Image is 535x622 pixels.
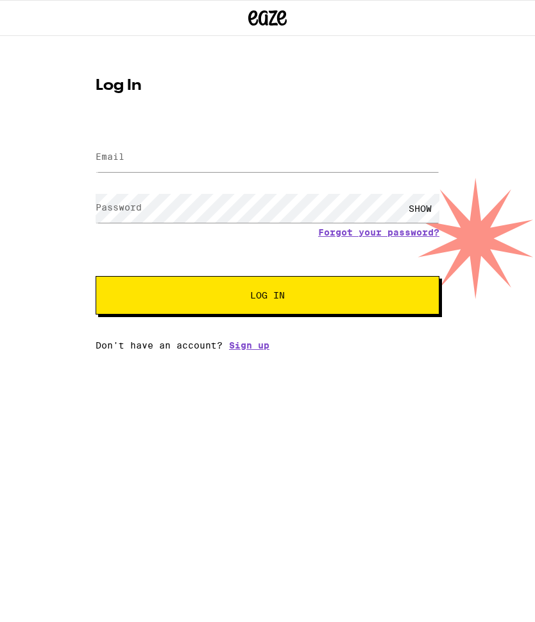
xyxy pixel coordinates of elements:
label: Email [96,151,124,162]
div: Don't have an account? [96,340,439,350]
span: Log In [250,291,285,300]
a: Sign up [229,340,269,350]
div: SHOW [401,194,439,223]
input: Email [96,143,439,172]
h1: Log In [96,78,439,94]
label: Password [96,202,142,212]
a: Forgot your password? [318,227,439,238]
button: Log In [96,276,439,315]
